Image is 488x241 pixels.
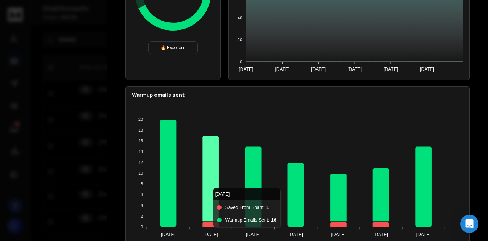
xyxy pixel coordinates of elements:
[138,138,143,143] tspan: 16
[141,182,143,186] tspan: 8
[460,215,478,233] div: Open Intercom Messenger
[141,214,143,219] tspan: 2
[347,67,362,72] tspan: [DATE]
[138,160,143,165] tspan: 12
[238,37,242,42] tspan: 20
[148,41,198,54] div: 🔥 Excellent
[138,128,143,132] tspan: 18
[240,59,242,64] tspan: 0
[374,232,388,237] tspan: [DATE]
[141,192,143,197] tspan: 6
[141,203,143,208] tspan: 4
[311,67,326,72] tspan: [DATE]
[132,91,463,99] p: Warmup emails sent
[138,117,143,122] tspan: 20
[384,67,398,72] tspan: [DATE]
[420,67,434,72] tspan: [DATE]
[239,67,253,72] tspan: [DATE]
[138,171,143,175] tspan: 10
[238,16,242,20] tspan: 40
[141,225,143,229] tspan: 0
[275,67,289,72] tspan: [DATE]
[138,149,143,154] tspan: 14
[161,232,175,237] tspan: [DATE]
[416,232,431,237] tspan: [DATE]
[331,232,346,237] tspan: [DATE]
[246,232,260,237] tspan: [DATE]
[289,232,303,237] tspan: [DATE]
[204,232,218,237] tspan: [DATE]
